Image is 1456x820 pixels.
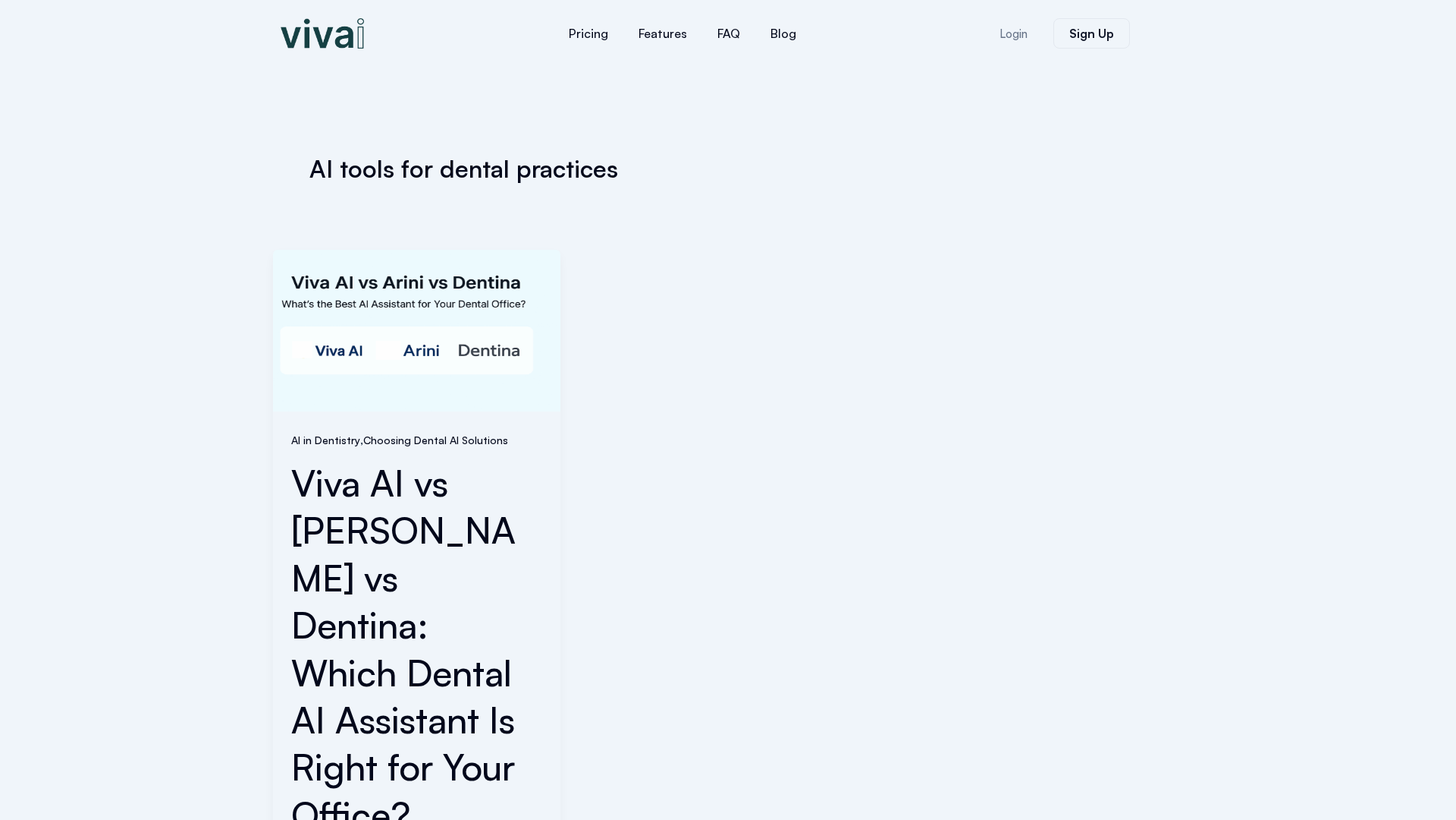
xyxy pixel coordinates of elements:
span: , [291,430,542,449]
span: Sign Up [1069,27,1114,39]
a: Login [981,19,1046,49]
a: Choosing Dental AI Solutions [363,434,508,446]
nav: Menu [463,15,902,52]
h1: AI tools for dental practices [309,152,1147,186]
a: Pricing [554,15,623,52]
a: Sign Up [1053,18,1130,49]
a: Features [623,15,702,52]
a: Read: Viva AI vs Arini vs Dentina: Which Dental AI Assistant Is Right for Your Office? [273,321,560,336]
span: Login [999,28,1028,39]
a: FAQ [702,15,755,52]
a: AI in Dentistry [291,434,360,446]
img: Viva AI vs Arini vs Dentina [273,250,560,412]
a: Blog [755,15,811,52]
